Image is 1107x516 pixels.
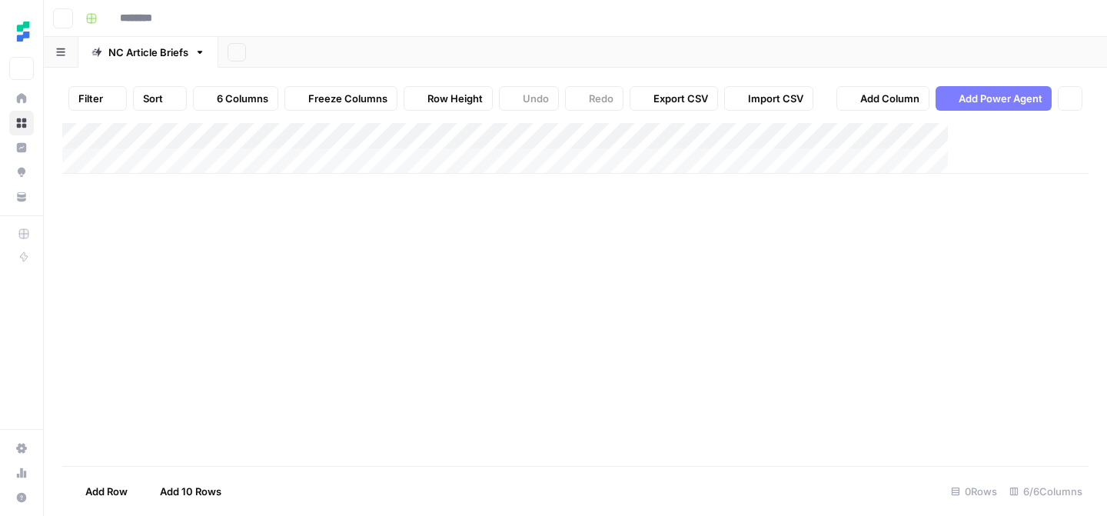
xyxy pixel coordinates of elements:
button: Undo [499,86,559,111]
span: Export CSV [653,91,708,106]
a: Home [9,86,34,111]
button: Add Power Agent [936,86,1052,111]
a: Insights [9,135,34,160]
span: Add Column [860,91,919,106]
span: Filter [78,91,103,106]
button: Import CSV [724,86,813,111]
div: NC Article Briefs [108,45,188,60]
span: Import CSV [748,91,803,106]
button: Help + Support [9,485,34,510]
span: Undo [523,91,549,106]
button: 6 Columns [193,86,278,111]
button: Filter [68,86,127,111]
span: Add Row [85,484,128,499]
button: Export CSV [630,86,718,111]
a: Your Data [9,185,34,209]
button: Add 10 Rows [137,479,231,504]
div: 6/6 Columns [1003,479,1089,504]
button: Sort [133,86,187,111]
button: Freeze Columns [284,86,397,111]
span: Sort [143,91,163,106]
span: Freeze Columns [308,91,387,106]
button: Add Row [62,479,137,504]
img: Ten Speed Logo [9,18,37,45]
button: Redo [565,86,623,111]
a: Browse [9,111,34,135]
a: Opportunities [9,160,34,185]
span: Redo [589,91,613,106]
button: Workspace: Ten Speed [9,12,34,51]
div: 0 Rows [945,479,1003,504]
span: Row Height [427,91,483,106]
button: Add Column [836,86,929,111]
a: Settings [9,436,34,461]
span: Add 10 Rows [160,484,221,499]
a: Usage [9,461,34,485]
button: Row Height [404,86,493,111]
a: NC Article Briefs [78,37,218,68]
span: Add Power Agent [959,91,1042,106]
span: 6 Columns [217,91,268,106]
